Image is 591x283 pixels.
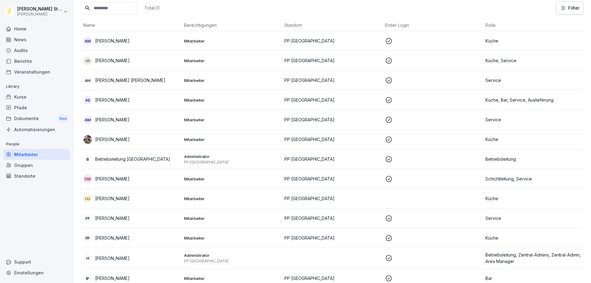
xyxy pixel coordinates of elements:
[284,195,380,202] p: PP [GEOGRAPHIC_DATA]
[3,149,70,160] a: Mitarbeiter
[184,160,280,165] p: PP [GEOGRAPHIC_DATA]
[3,102,70,113] a: Pfade
[184,276,280,281] p: Mitarbeiter
[284,176,380,182] p: PP [GEOGRAPHIC_DATA]
[383,19,483,31] th: Erster Login
[284,235,380,241] p: PP [GEOGRAPHIC_DATA]
[485,116,581,123] p: Service
[95,275,130,281] p: [PERSON_NAME]
[184,196,280,201] p: Mitarbeiter
[485,275,581,281] p: Bar
[83,274,92,283] div: IP
[184,78,280,83] p: Mitarbeiter
[83,96,92,104] div: AE
[3,171,70,181] a: Standorte
[95,97,130,103] p: [PERSON_NAME]
[3,82,70,91] p: Library
[3,113,70,124] div: Dokumente
[184,97,280,103] p: Mitarbeiter
[3,160,70,171] a: Gruppen
[95,235,130,241] p: [PERSON_NAME]
[284,97,380,103] p: PP [GEOGRAPHIC_DATA]
[95,57,130,64] p: [PERSON_NAME]
[83,56,92,65] div: AR
[95,136,130,143] p: [PERSON_NAME]
[485,195,581,202] p: Küche
[184,58,280,63] p: Mitarbeiter
[95,255,130,261] p: [PERSON_NAME]
[3,139,70,149] p: People
[144,5,159,11] p: Total: 31
[184,253,280,258] p: Administrator
[184,154,280,159] p: Administrator
[184,117,280,123] p: Mitarbeiter
[95,195,130,202] p: [PERSON_NAME]
[81,19,182,31] th: Name
[483,19,584,31] th: Rolle
[284,57,380,64] p: PP [GEOGRAPHIC_DATA]
[485,215,581,221] p: Service
[485,136,581,143] p: Küche
[83,135,92,144] img: wr8oxp1g4gkzyisjm8z9sexa.png
[184,216,280,221] p: Mitarbeiter
[17,12,62,16] p: [PERSON_NAME]
[485,176,581,182] p: Schichtleitung, Service
[3,257,70,267] div: Support
[95,38,130,44] p: [PERSON_NAME]
[3,124,70,135] a: Automatisierungen
[83,76,92,85] div: AH
[83,194,92,203] div: DG
[3,45,70,56] a: Audits
[184,38,280,44] p: Mitarbeiter
[3,91,70,102] a: Kurse
[95,156,170,162] p: Betriebsleitung [GEOGRAPHIC_DATA]
[485,252,581,265] p: Betriebsleitung, Zentral-Admins, Zentral-Admin, Area Manager
[3,113,70,124] a: DokumenteNew
[83,254,92,262] div: H
[83,175,92,183] div: DM
[485,235,581,241] p: Küche
[557,2,583,14] button: Filter
[184,259,280,264] p: PP [GEOGRAPHIC_DATA]
[3,23,70,34] a: Home
[485,38,581,44] p: Küche
[182,19,282,31] th: Berechtigungen
[3,34,70,45] a: News
[95,176,130,182] p: [PERSON_NAME]
[284,136,380,143] p: PP [GEOGRAPHIC_DATA]
[83,234,92,242] div: FP
[3,67,70,77] a: Veranstaltungen
[3,56,70,67] a: Berichte
[17,6,62,12] p: [PERSON_NAME] Stambolov
[284,38,380,44] p: PP [GEOGRAPHIC_DATA]
[284,215,380,221] p: PP [GEOGRAPHIC_DATA]
[3,267,70,278] a: Einstellungen
[184,235,280,241] p: Mitarbeiter
[184,176,280,182] p: Mitarbeiter
[284,156,380,162] p: PP [GEOGRAPHIC_DATA]
[83,155,92,164] div: B
[95,215,130,221] p: [PERSON_NAME]
[560,5,580,11] div: Filter
[485,57,581,64] p: Küche, Service
[485,156,581,162] p: Betriebsleitung
[485,97,581,103] p: Küche, Bar, Service, Auslieferung
[282,19,383,31] th: Standort
[284,275,380,281] p: PP [GEOGRAPHIC_DATA]
[95,116,130,123] p: [PERSON_NAME]
[83,214,92,223] div: FF
[485,77,581,83] p: Service
[184,137,280,142] p: Mitarbeiter
[284,116,380,123] p: PP [GEOGRAPHIC_DATA]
